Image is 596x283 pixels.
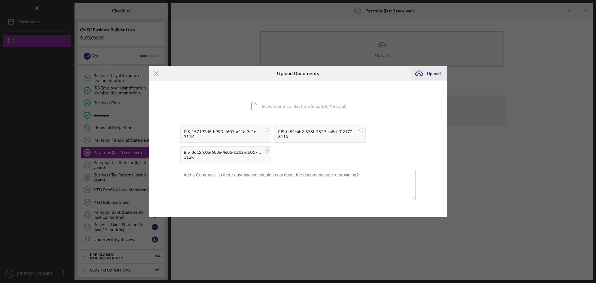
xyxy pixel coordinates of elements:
[184,129,261,134] div: EIS_157192d6-b993-4607-a41a-3c1e504eef58.pdf
[184,150,261,155] div: EIS_8612fc0a-688e-4eb5-b2b2-d60173f0033b.pdf
[184,155,261,160] div: 312K
[427,67,441,80] div: Upload
[278,134,356,139] div: 311K
[411,67,447,80] button: Upload
[278,129,356,134] div: EIS_fa84eab2-578f-4529-aa8d-f021705760b8.pdf
[277,71,319,76] h6: Upload Documents
[184,134,261,139] div: 311K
